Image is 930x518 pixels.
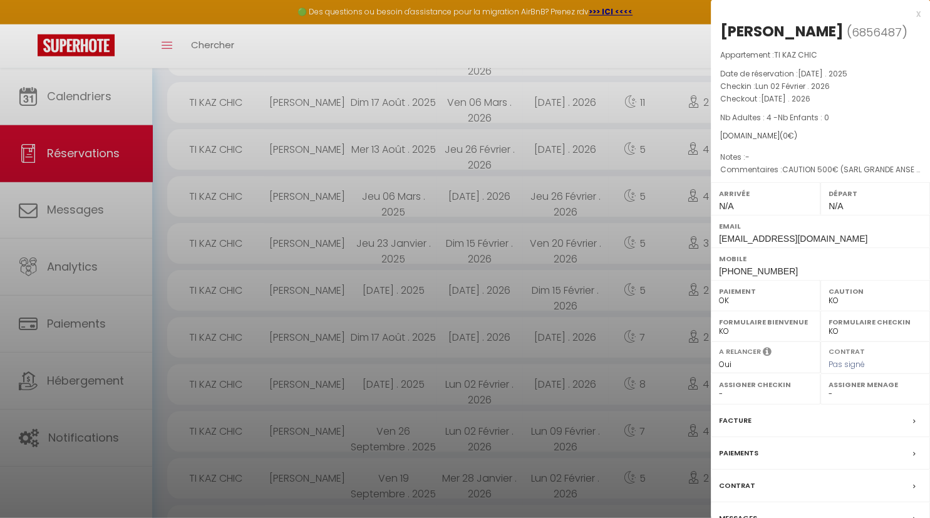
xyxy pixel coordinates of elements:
[745,152,750,162] span: -
[720,163,921,176] p: Commentaires :
[719,414,752,427] label: Facture
[720,93,921,105] p: Checkout :
[719,316,812,328] label: Formulaire Bienvenue
[829,346,865,355] label: Contrat
[829,285,922,298] label: Caution
[720,130,921,142] div: [DOMAIN_NAME]
[711,6,921,21] div: x
[829,378,922,391] label: Assigner Menage
[720,80,921,93] p: Checkin :
[798,68,847,79] span: [DATE] . 2025
[755,81,830,91] span: Lun 02 Février . 2026
[719,201,733,211] span: N/A
[719,266,798,276] span: [PHONE_NUMBER]
[720,68,921,80] p: Date de réservation :
[719,234,867,244] span: [EMAIL_ADDRESS][DOMAIN_NAME]
[720,151,921,163] p: Notes :
[720,49,921,61] p: Appartement :
[719,220,922,232] label: Email
[719,346,761,357] label: A relancer
[720,21,844,41] div: [PERSON_NAME]
[829,359,865,370] span: Pas signé
[780,130,797,141] span: ( €)
[852,24,902,40] span: 6856487
[720,112,829,123] span: Nb Adultes : 4 -
[719,252,922,265] label: Mobile
[847,23,907,41] span: ( )
[719,378,812,391] label: Assigner Checkin
[783,130,788,141] span: 0
[719,285,812,298] label: Paiement
[719,479,755,492] label: Contrat
[829,187,922,200] label: Départ
[719,187,812,200] label: Arrivée
[763,346,772,360] i: Sélectionner OUI si vous souhaiter envoyer les séquences de messages post-checkout
[778,112,829,123] span: Nb Enfants : 0
[829,201,843,211] span: N/A
[829,316,922,328] label: Formulaire Checkin
[774,49,817,60] span: TI KAZ CHIC
[761,93,810,104] span: [DATE] . 2026
[719,447,758,460] label: Paiements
